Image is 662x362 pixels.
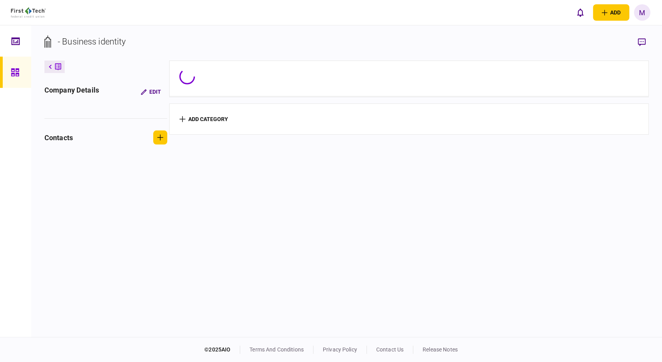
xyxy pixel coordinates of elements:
[11,7,46,18] img: client company logo
[44,85,99,99] div: company details
[323,346,357,353] a: privacy policy
[204,346,240,354] div: © 2025 AIO
[423,346,458,353] a: release notes
[250,346,304,353] a: terms and conditions
[572,4,588,21] button: open notifications list
[179,116,228,122] button: add category
[58,35,126,48] div: - Business identity
[634,4,650,21] button: M
[44,132,73,143] div: contacts
[376,346,404,353] a: contact us
[593,4,629,21] button: open adding identity options
[135,85,167,99] button: Edit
